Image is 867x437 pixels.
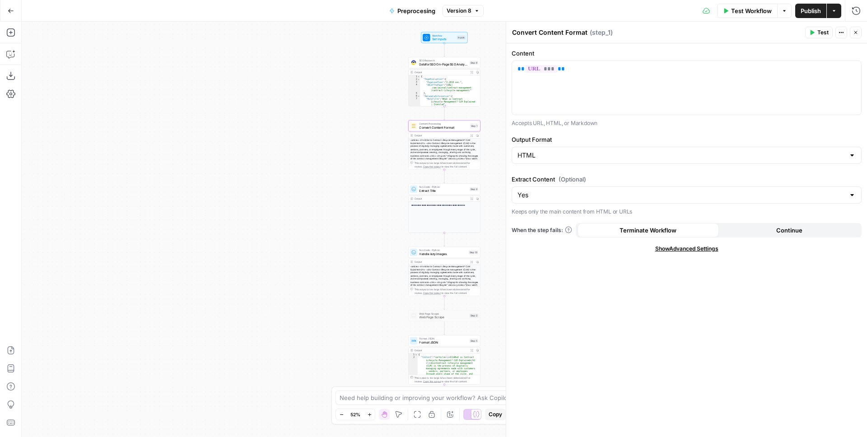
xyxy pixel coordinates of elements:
span: Copy the output [423,165,441,168]
div: Step 8 [470,60,479,65]
p: Accepts URL, HTML, or Markdown [512,119,862,128]
span: Test [817,28,829,37]
button: Version 8 [443,5,484,17]
div: Step 10 [469,250,479,254]
label: Extract Content [512,175,862,184]
span: Toggle code folding, rows 2 through 5 [417,78,420,81]
img: o3r9yhbrn24ooq0tey3lueqptmfj [411,124,416,128]
button: Test [805,27,833,38]
div: SEO ResearchDataforSEO On-Page SEO AnalysisStep 8Output{ "PageEvaluation":{ "PageLoadTime":"2.201... [408,57,480,106]
span: Continue [776,226,802,235]
div: Step 2 [470,313,479,317]
span: SEO Research [419,59,467,62]
span: Copy [489,410,502,418]
span: Convert Content Format [419,125,468,130]
button: Copy [485,409,506,420]
button: Preprocesing [384,4,441,18]
span: Publish [801,6,821,15]
div: 1 [409,75,420,78]
span: Handle lazy images [419,251,466,256]
label: Content [512,49,862,58]
div: Step 5 [470,339,479,343]
div: Step 1 [470,124,479,128]
g: Edge from step_10 to step_2 [443,296,445,310]
div: Output [415,134,467,137]
div: WorkflowSet InputsInputs [408,32,480,43]
span: Format JSON [419,337,467,340]
textarea: Convert Content Format [512,28,587,37]
div: <article> <h1>What is Contract Lifecycle Management? CLM Explained</h1> <div>Contract lifecycle m... [409,265,480,302]
g: Edge from start to step_8 [443,43,445,57]
g: Edge from step_9 to step_10 [443,233,445,246]
button: Continue [719,223,860,237]
div: 2 [409,78,420,81]
span: Copy the output [423,380,441,383]
span: Content Processing [419,122,468,126]
span: Format JSON [419,340,467,344]
div: Output [415,349,467,352]
div: Output [415,70,467,74]
div: This output is too large & has been abbreviated for review. to view the full content. [415,288,478,295]
span: Terminate Workflow [620,226,676,235]
g: Edge from step_8 to step_1 [443,107,445,120]
span: Workflow [432,33,455,37]
span: Preprocesing [397,6,435,15]
span: Version 8 [447,7,471,15]
span: Copy the output [423,292,441,294]
div: 4 [409,84,420,92]
input: HTML [517,151,845,160]
div: 3 [409,81,420,84]
div: Output [415,260,467,264]
g: Edge from step_2 to step_5 [443,321,445,335]
g: Edge from step_1 to step_9 [443,170,445,183]
div: Run Code · PythonHandle lazy imagesStep 10Output<article> <h1>What is Contract Lifecycle Manageme... [408,247,480,296]
div: Web Page ScrapeWeb Page ScrapeStep 2 [408,310,480,321]
span: Set Inputs [432,37,455,42]
p: Keeps only the main content from HTML or URLs [512,207,862,216]
span: Web Page Scrape [419,315,467,320]
span: Toggle code folding, rows 1 through 148 [417,75,420,78]
a: When the step fails: [512,226,572,234]
span: Web Page Scrape [419,311,467,315]
label: Output Format [512,135,862,144]
img: y3iv96nwgxbwrvt76z37ug4ox9nv [411,60,416,65]
div: This output is too large & has been abbreviated for review. to view the full content. [415,376,478,383]
span: Run Code · Python [419,185,467,189]
span: Show Advanced Settings [655,245,718,253]
div: Inputs [457,36,466,40]
div: 1 [409,353,418,356]
div: Output [415,197,467,200]
span: Extract Title [419,188,467,193]
div: 8 [409,106,420,120]
input: Yes [517,191,845,200]
span: Toggle code folding, rows 1 through 3 [415,353,418,356]
div: <article> <h1>What is Contract Lifecycle Management? CLM Explained</h1> <div>Contract lifecycle m... [409,139,480,176]
button: Publish [795,4,826,18]
span: DataforSEO On-Page SEO Analysis [419,62,467,66]
button: Test Workflow [717,4,777,18]
div: Content ProcessingConvert Content FormatStep 1Output<article> <h1>What is Contract Lifecycle Mana... [408,121,480,170]
span: Test Workflow [731,6,772,15]
div: Format JSONFormat JSONStep 5Output{ "Content":"<article>\n<h1>What is Contract Lifecycle Manageme... [408,335,480,384]
span: Toggle code folding, rows 6 through 12 [417,95,420,98]
span: (Optional) [559,175,586,184]
div: This output is too large & has been abbreviated for review. to view the full content. [415,161,478,168]
span: ( step_1 ) [590,28,613,37]
div: 6 [409,95,420,98]
span: Run Code · Python [419,248,466,252]
div: 7 [409,98,420,106]
span: 52% [350,411,360,418]
div: 5 [409,92,420,95]
div: Step 9 [470,187,479,191]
